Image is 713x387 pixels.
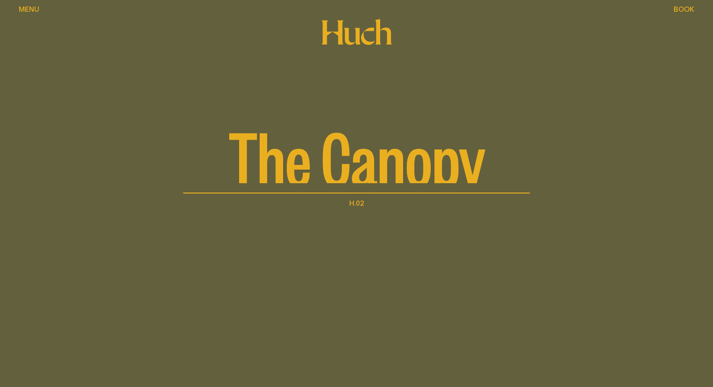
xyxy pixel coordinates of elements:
button: show menu [19,4,39,15]
span: The Canopy [228,119,485,193]
button: show booking tray [674,4,694,15]
span: Book [674,6,694,13]
h1: H.02 [349,197,364,208]
span: Menu [19,6,39,13]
